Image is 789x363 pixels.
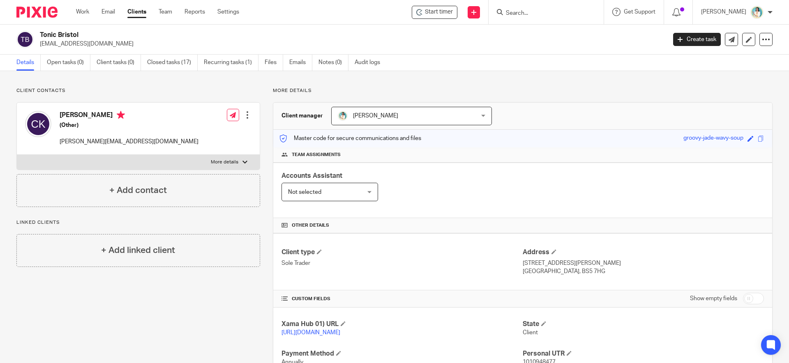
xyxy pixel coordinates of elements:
[204,55,258,71] a: Recurring tasks (1)
[281,112,323,120] h3: Client manager
[265,55,283,71] a: Files
[281,172,342,179] span: Accounts Assistant
[318,55,348,71] a: Notes (0)
[750,6,764,19] img: Koyn.jpg
[673,33,721,46] a: Create task
[523,267,764,276] p: [GEOGRAPHIC_DATA], BS5 7HG
[40,31,537,39] h2: Tonic Bristol
[281,259,523,267] p: Sole Trader
[16,87,260,94] p: Client contacts
[690,294,737,303] label: Show empty fields
[16,219,260,226] p: Linked clients
[523,330,538,335] span: Client
[523,259,764,267] p: [STREET_ADDRESS][PERSON_NAME]
[624,9,655,15] span: Get Support
[60,138,198,146] p: [PERSON_NAME][EMAIL_ADDRESS][DOMAIN_NAME]
[16,7,58,18] img: Pixie
[353,113,398,119] span: [PERSON_NAME]
[117,111,125,119] i: Primary
[273,87,773,94] p: More details
[281,248,523,257] h4: Client type
[281,349,523,358] h4: Payment Method
[338,111,348,121] img: Koyn.jpg
[292,152,341,158] span: Team assignments
[279,134,421,142] p: Master code for secure communications and files
[101,244,175,257] h4: + Add linked client
[47,55,90,71] a: Open tasks (0)
[109,184,167,197] h4: + Add contact
[425,8,453,16] span: Start timer
[523,320,764,329] h4: State
[281,320,523,329] h4: Xama Hub 01) URL
[60,121,198,129] h5: (Other)
[127,8,146,16] a: Clients
[289,55,312,71] a: Emails
[97,55,141,71] a: Client tasks (0)
[292,222,329,229] span: Other details
[16,31,34,48] img: svg%3E
[355,55,386,71] a: Audit logs
[281,330,340,335] a: [URL][DOMAIN_NAME]
[16,55,41,71] a: Details
[412,6,457,19] div: Tonic Bristol
[40,40,661,48] p: [EMAIL_ADDRESS][DOMAIN_NAME]
[701,8,746,16] p: [PERSON_NAME]
[683,134,743,143] div: groovy-jade-wavy-soup
[523,248,764,257] h4: Address
[281,296,523,302] h4: CUSTOM FIELDS
[523,349,764,358] h4: Personal UTR
[505,10,579,17] input: Search
[217,8,239,16] a: Settings
[60,111,198,121] h4: [PERSON_NAME]
[102,8,115,16] a: Email
[211,159,238,165] p: More details
[185,8,205,16] a: Reports
[147,55,198,71] a: Closed tasks (17)
[25,111,51,137] img: svg%3E
[159,8,172,16] a: Team
[76,8,89,16] a: Work
[288,189,321,195] span: Not selected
